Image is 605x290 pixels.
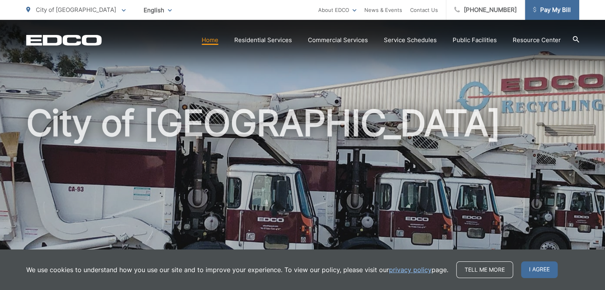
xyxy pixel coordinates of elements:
a: Service Schedules [384,35,437,45]
a: Home [202,35,218,45]
a: Residential Services [234,35,292,45]
p: We use cookies to understand how you use our site and to improve your experience. To view our pol... [26,265,448,275]
a: Resource Center [513,35,561,45]
span: City of [GEOGRAPHIC_DATA] [36,6,116,14]
a: privacy policy [389,265,432,275]
a: Tell me more [456,261,513,278]
span: Pay My Bill [533,5,571,15]
a: About EDCO [318,5,356,15]
a: Commercial Services [308,35,368,45]
a: EDCD logo. Return to the homepage. [26,35,102,46]
a: News & Events [364,5,402,15]
span: English [138,3,178,17]
span: I agree [521,261,558,278]
a: Public Facilities [453,35,497,45]
a: Contact Us [410,5,438,15]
